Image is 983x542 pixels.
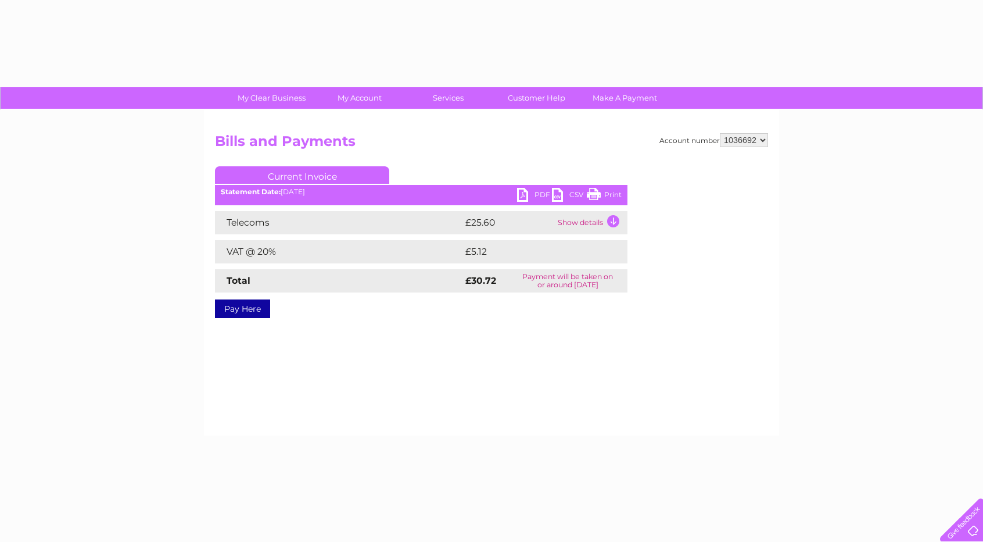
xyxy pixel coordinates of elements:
td: VAT @ 20% [215,240,462,263]
td: Telecoms [215,211,462,234]
td: £25.60 [462,211,555,234]
h2: Bills and Payments [215,133,768,155]
a: Services [400,87,496,109]
a: Print [587,188,622,205]
div: Account number [659,133,768,147]
a: Make A Payment [577,87,673,109]
strong: £30.72 [465,275,496,286]
a: My Account [312,87,408,109]
b: Statement Date: [221,187,281,196]
a: My Clear Business [224,87,320,109]
strong: Total [227,275,250,286]
a: PDF [517,188,552,205]
td: £5.12 [462,240,598,263]
td: Show details [555,211,627,234]
a: CSV [552,188,587,205]
div: [DATE] [215,188,627,196]
a: Pay Here [215,299,270,318]
a: Customer Help [489,87,584,109]
a: Current Invoice [215,166,389,184]
td: Payment will be taken on or around [DATE] [508,269,627,293]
